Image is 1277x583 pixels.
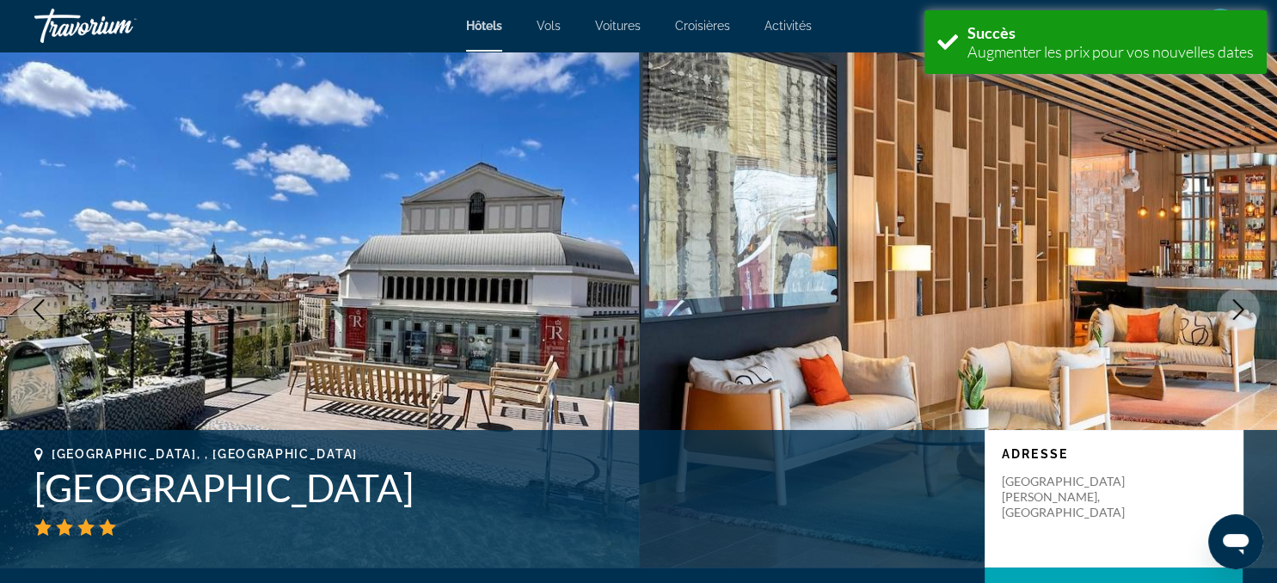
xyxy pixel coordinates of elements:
[466,19,502,33] a: Hôtels
[1217,288,1260,331] button: Next image
[1198,8,1243,44] button: User Menu
[675,19,730,33] a: Croisières
[52,447,358,461] span: [GEOGRAPHIC_DATA], , [GEOGRAPHIC_DATA]
[1002,447,1225,461] p: Adresse
[17,288,60,331] button: Previous image
[34,3,206,48] a: Travorium
[595,19,641,33] a: Voitures
[537,19,561,33] a: Vols
[1002,474,1139,520] p: [GEOGRAPHIC_DATA][PERSON_NAME], [GEOGRAPHIC_DATA]
[967,42,1254,61] div: Augmenter les prix pour vos nouvelles dates
[34,465,967,510] h1: [GEOGRAPHIC_DATA]
[764,19,812,33] a: Activités
[1208,514,1263,569] iframe: Bouton de lancement de la fenêtre de messagerie
[967,23,1254,42] div: Succès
